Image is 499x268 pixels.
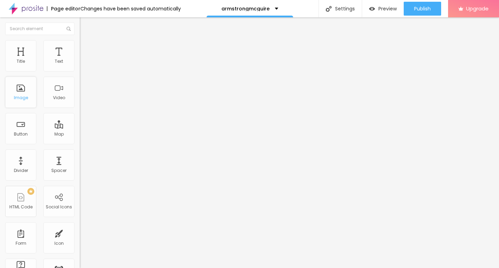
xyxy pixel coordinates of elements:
div: Icon [54,241,64,246]
img: Icone [67,27,71,31]
button: Publish [404,2,441,16]
div: Divider [14,168,28,173]
img: Icone [326,6,332,12]
div: Title [17,59,25,64]
div: Changes have been saved automatically [80,6,181,11]
div: Video [53,95,65,100]
div: Social Icons [46,205,72,209]
span: Preview [378,6,397,11]
div: Map [54,132,64,137]
div: HTML Code [9,205,33,209]
iframe: Editor [80,17,499,268]
img: view-1.svg [369,6,375,12]
div: Page editor [47,6,80,11]
div: Spacer [51,168,67,173]
div: Form [16,241,26,246]
span: Upgrade [466,6,489,11]
div: Text [55,59,63,64]
input: Search element [5,23,75,35]
p: armstrongmcguire [221,6,270,11]
div: Image [14,95,28,100]
button: Preview [362,2,404,16]
span: Publish [414,6,431,11]
div: Button [14,132,28,137]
